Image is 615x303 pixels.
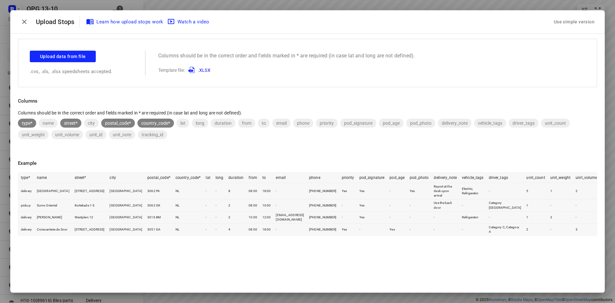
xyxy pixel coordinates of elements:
td: Electric; Refrigerator [459,183,486,199]
th: unit_weight [548,173,573,183]
td: 08:00 [246,183,260,199]
span: city [84,121,99,126]
span: priority [316,121,338,126]
td: - [273,199,307,212]
span: postal_code* [101,121,135,126]
td: - [339,212,357,224]
td: - [459,223,486,235]
a: .XLSX [186,68,210,73]
img: XLSX [188,66,196,74]
td: 18:00 [260,223,274,235]
td: pickup [18,199,34,212]
td: [GEOGRAPHIC_DATA] [107,183,145,199]
th: long [213,173,226,183]
td: [PHONE_NUMBER] [307,183,339,199]
p: Columns [18,97,597,105]
span: from [238,121,255,126]
span: pod_signature [340,121,376,126]
td: 2 [226,199,246,212]
td: - [213,212,226,224]
td: delivery [18,223,34,235]
span: type* [18,121,36,126]
th: unit_count [524,173,547,183]
td: NL [173,212,203,224]
th: street* [72,173,107,183]
th: from [246,173,260,183]
td: - [431,212,459,224]
p: Template file: [158,66,415,74]
td: 1 [524,212,547,224]
td: [GEOGRAPHIC_DATA] [107,199,145,212]
td: - [548,223,573,235]
span: tracking_id [138,132,167,137]
td: [GEOGRAPHIC_DATA] [107,212,145,224]
td: Yes [407,183,431,199]
td: 1 [524,199,547,212]
th: unit_volume [573,173,600,183]
td: Kortekade 1-3 [72,199,107,212]
td: - [486,183,524,199]
th: pod_signature [357,173,387,183]
p: .cvs, .xls, .xlsx speedsheets accepted. [30,68,132,75]
span: unit_id [86,132,106,137]
td: 2 [226,212,246,224]
td: 3062 GK [145,199,173,212]
td: - [387,183,407,199]
td: - [357,223,387,235]
td: Category C; Category A [486,223,524,235]
td: Westplein 12 [72,212,107,224]
td: 08:00 [246,223,260,235]
th: phone [307,173,339,183]
th: type* [18,173,34,183]
td: Yes [339,183,357,199]
span: long [192,121,208,126]
span: driver_tags [509,121,538,126]
span: country_code* [137,121,174,126]
td: 12:00 [260,212,274,224]
td: - [573,199,600,212]
td: Croissanterie de Snor [34,223,72,235]
th: city [107,173,145,183]
span: unit_volume [51,132,83,137]
span: Upload data from file [40,53,86,61]
td: [PERSON_NAME] [34,212,72,224]
td: - [213,183,226,199]
td: Yes [339,223,357,235]
td: NL [173,223,203,235]
td: Refrigerator [459,212,486,224]
span: pod_photo [406,121,435,126]
td: - [407,223,431,235]
td: 18:00 [260,183,274,199]
td: - [203,183,213,199]
th: pod_photo [407,173,431,183]
th: duration [226,173,246,183]
td: 10:00 [246,212,260,224]
td: 2 [573,183,600,199]
a: Learn how upload stops work [85,16,166,28]
td: 08:00 [246,199,260,212]
span: Watch a video [168,18,209,26]
td: [EMAIL_ADDRESS][DOMAIN_NAME] [273,212,307,224]
th: lat [203,173,213,183]
td: - [431,223,459,235]
p: Columns should be in the correct order and fields marked in * are required (in case lat and long ... [158,52,415,60]
td: - [486,212,524,224]
span: phone [293,121,313,126]
th: country_code* [173,173,203,183]
th: vehicle_tags [459,173,486,183]
span: street* [60,121,81,126]
td: [PHONE_NUMBER] [307,223,339,235]
td: [GEOGRAPHIC_DATA] [34,183,72,199]
td: - [203,212,213,224]
td: [STREET_ADDRESS] [72,223,107,235]
th: pod_age [387,173,407,183]
button: Use simple version [551,16,597,28]
td: 3016 BM [145,212,173,224]
td: - [407,199,431,212]
td: NL [173,199,203,212]
td: delivery [18,212,34,224]
button: Watch a video [166,16,212,28]
span: lat [176,121,189,126]
td: - [459,199,486,212]
td: - [273,223,307,235]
